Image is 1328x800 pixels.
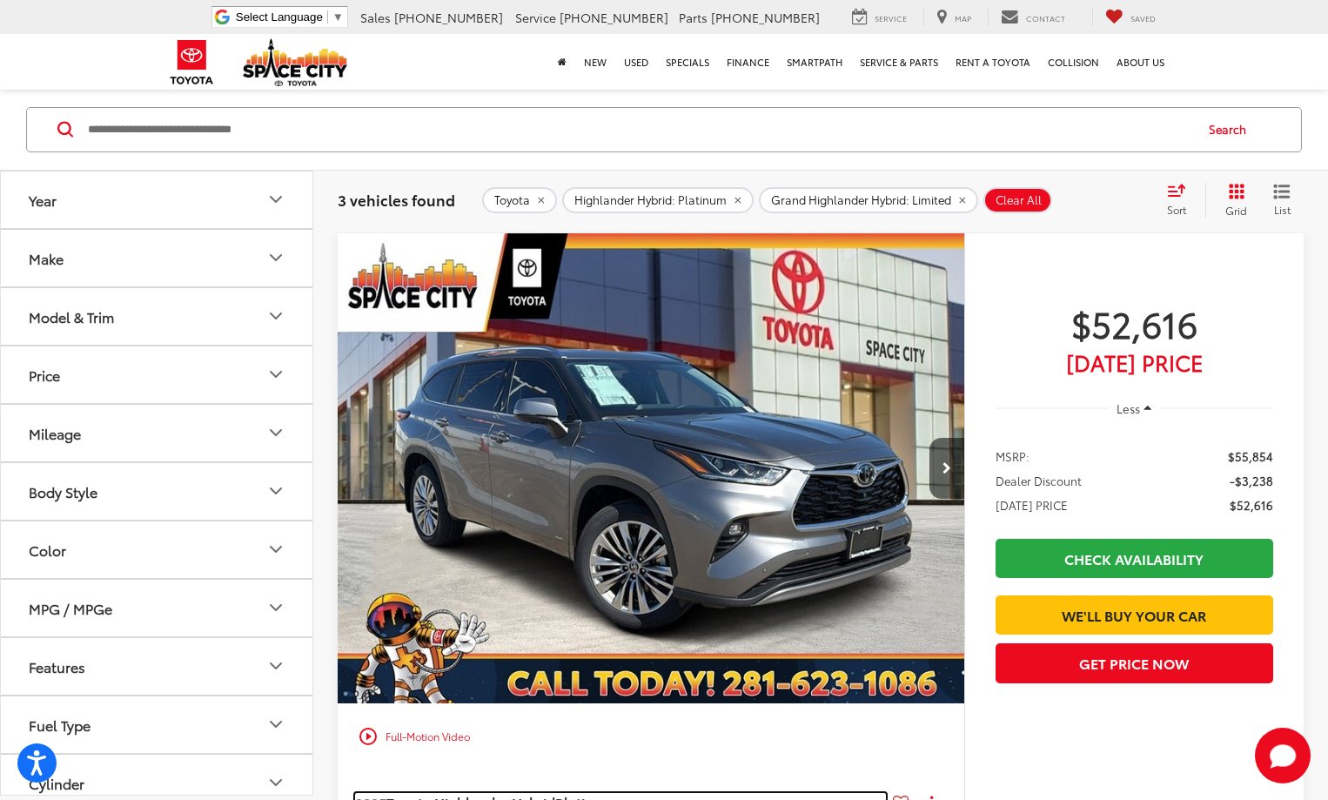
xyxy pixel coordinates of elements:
[1092,8,1169,27] a: My Saved Vehicles
[1,229,314,286] button: MakeMake
[29,307,114,324] div: Model & Trim
[1260,183,1304,218] button: List View
[337,233,966,704] a: 2025 Toyota Highlander Hybrid Platinum2025 Toyota Highlander Hybrid Platinum2025 Toyota Highlande...
[575,34,615,90] a: New
[1,287,314,344] button: Model & TrimModel & Trim
[996,301,1273,345] span: $52,616
[1130,12,1156,24] span: Saved
[338,189,455,210] span: 3 vehicles found
[574,193,727,207] span: Highlander Hybrid: Platinum
[1255,728,1311,783] button: Toggle Chat Window
[236,10,323,24] span: Select Language
[86,109,1192,151] input: Search by Make, Model, or Keyword
[29,657,85,674] div: Features
[265,655,286,676] div: Features
[679,9,708,26] span: Parts
[265,422,286,443] div: Mileage
[159,34,225,91] img: Toyota
[1039,34,1108,90] a: Collision
[1,462,314,519] button: Body StyleBody Style
[1,171,314,227] button: YearYear
[515,9,556,26] span: Service
[1,521,314,577] button: ColorColor
[1225,203,1247,218] span: Grid
[265,481,286,501] div: Body Style
[923,8,984,27] a: Map
[337,233,966,705] img: 2025 Toyota Highlander Hybrid Platinum
[996,539,1273,578] a: Check Availability
[29,249,64,266] div: Make
[996,595,1273,635] a: We'll Buy Your Car
[337,233,966,704] div: 2025 Toyota Highlander Hybrid Platinum 0
[394,9,503,26] span: [PHONE_NUMBER]
[327,10,328,24] span: ​
[265,247,286,268] div: Make
[615,34,657,90] a: Used
[718,34,778,90] a: Finance
[265,714,286,735] div: Fuel Type
[549,34,575,90] a: Home
[955,12,971,24] span: Map
[265,189,286,210] div: Year
[851,34,947,90] a: Service & Parts
[1228,447,1273,465] span: $55,854
[996,643,1273,682] button: Get Price Now
[1109,393,1161,424] button: Less
[29,541,66,557] div: Color
[265,772,286,793] div: Cylinder
[996,496,1068,514] span: [DATE] PRICE
[711,9,820,26] span: [PHONE_NUMBER]
[988,8,1078,27] a: Contact
[560,9,668,26] span: [PHONE_NUMBER]
[875,12,907,24] span: Service
[1,346,314,402] button: PricePrice
[265,364,286,385] div: Price
[771,193,951,207] span: Grand Highlander Hybrid: Limited
[1,696,314,752] button: Fuel TypeFuel Type
[265,597,286,618] div: MPG / MPGe
[1230,496,1273,514] span: $52,616
[996,353,1273,371] span: [DATE] Price
[29,774,84,790] div: Cylinder
[996,447,1030,465] span: MSRP:
[29,599,112,615] div: MPG / MPGe
[1,579,314,635] button: MPG / MPGeMPG / MPGe
[1108,34,1173,90] a: About Us
[657,34,718,90] a: Specials
[929,438,964,499] button: Next image
[996,193,1042,207] span: Clear All
[236,10,344,24] a: Select Language​
[1167,202,1186,217] span: Sort
[1192,108,1271,151] button: Search
[1158,183,1205,218] button: Select sort value
[839,8,920,27] a: Service
[1205,183,1260,218] button: Grid View
[983,187,1052,213] button: Clear All
[29,366,60,382] div: Price
[29,482,97,499] div: Body Style
[360,9,391,26] span: Sales
[996,472,1082,489] span: Dealer Discount
[1255,728,1311,783] svg: Start Chat
[494,193,530,207] span: Toyota
[947,34,1039,90] a: Rent a Toyota
[778,34,851,90] a: SmartPath
[759,187,978,213] button: remove Grand%20Highlander%20Hybrid: Limited
[1117,400,1140,416] span: Less
[332,10,344,24] span: ▼
[1,637,314,694] button: FeaturesFeatures
[265,306,286,326] div: Model & Trim
[1230,472,1273,489] span: -$3,238
[243,38,347,86] img: Space City Toyota
[1,404,314,461] button: MileageMileage
[482,187,557,213] button: remove Toyota
[1026,12,1065,24] span: Contact
[1273,202,1291,217] span: List
[265,539,286,560] div: Color
[29,424,81,440] div: Mileage
[29,191,57,207] div: Year
[562,187,754,213] button: remove Highlander%20Hybrid: Platinum
[29,716,91,732] div: Fuel Type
